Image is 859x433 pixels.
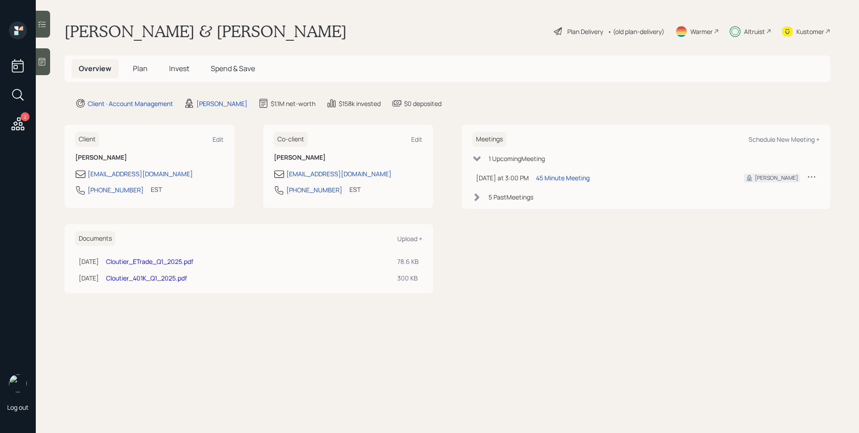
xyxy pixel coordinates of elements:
div: Client · Account Management [88,99,173,108]
span: Plan [133,64,148,73]
div: Edit [411,135,422,144]
div: [EMAIL_ADDRESS][DOMAIN_NAME] [286,169,391,178]
div: $158k invested [339,99,381,108]
div: • (old plan-delivery) [608,27,664,36]
div: [DATE] [79,273,99,283]
span: Spend & Save [211,64,255,73]
div: 78.6 KB [397,257,419,266]
div: Warmer [690,27,713,36]
div: 1 Upcoming Meeting [489,154,545,163]
div: Edit [213,135,224,144]
div: [PHONE_NUMBER] [286,185,342,195]
img: james-distasi-headshot.png [9,374,27,392]
div: $1.1M net-worth [271,99,315,108]
div: 5 Past Meeting s [489,192,533,202]
div: [DATE] at 3:00 PM [476,173,529,183]
div: 300 KB [397,273,419,283]
span: Invest [169,64,189,73]
div: 45 Minute Meeting [536,173,590,183]
div: [PERSON_NAME] [196,99,247,108]
div: [DATE] [79,257,99,266]
h6: Meetings [472,132,506,147]
span: Overview [79,64,111,73]
h6: [PERSON_NAME] [75,154,224,161]
div: 2 [21,112,30,121]
h6: Client [75,132,99,147]
h6: [PERSON_NAME] [274,154,422,161]
h6: Co-client [274,132,308,147]
div: [EMAIL_ADDRESS][DOMAIN_NAME] [88,169,193,178]
div: EST [151,185,162,194]
h1: [PERSON_NAME] & [PERSON_NAME] [64,21,347,41]
div: EST [349,185,361,194]
div: $0 deposited [404,99,442,108]
div: [PERSON_NAME] [755,174,798,182]
div: Log out [7,403,29,412]
a: Cloutier_401K_Q1_2025.pdf [106,274,187,282]
div: Upload + [397,234,422,243]
div: Kustomer [796,27,824,36]
div: Plan Delivery [567,27,603,36]
div: Schedule New Meeting + [748,135,820,144]
div: Altruist [744,27,765,36]
a: Cloutier_ETrade_Q1_2025.pdf [106,257,193,266]
h6: Documents [75,231,115,246]
div: [PHONE_NUMBER] [88,185,144,195]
